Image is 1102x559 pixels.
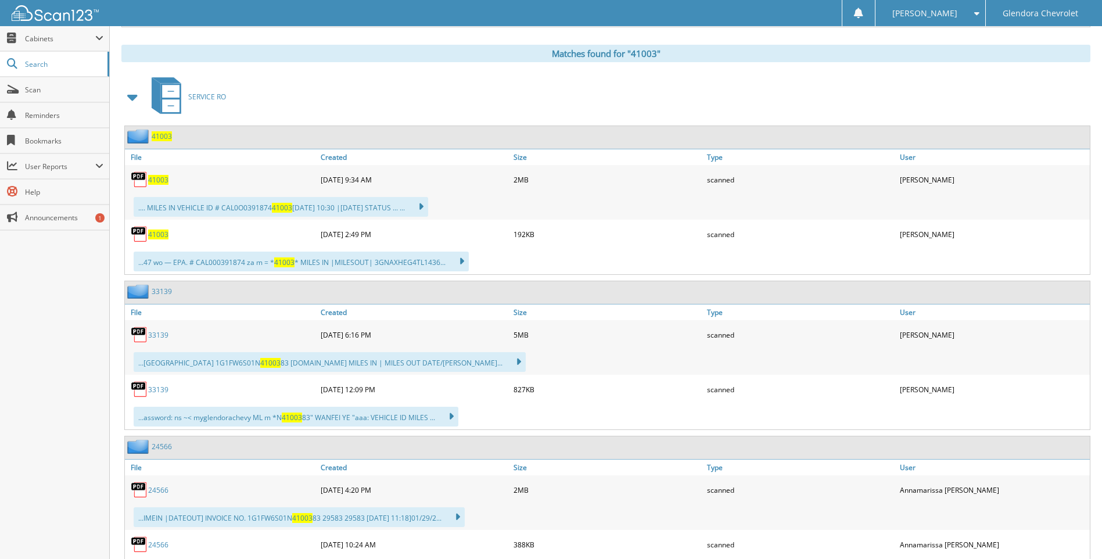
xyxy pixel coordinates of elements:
div: .... MILES IN VEHICLE ID # CAL0O0391874 [DATE] 10:30 |[DATE] STATUS ... ... [134,197,428,217]
a: Size [511,460,703,475]
div: 827KB [511,378,703,401]
span: Glendora Chevrolet [1003,10,1078,17]
span: Help [25,187,103,197]
span: [PERSON_NAME] [892,10,957,17]
a: File [125,460,318,475]
a: 41003 [148,230,168,239]
div: 2MB [511,168,703,191]
div: scanned [704,478,897,501]
a: Created [318,304,511,320]
span: 41003 [272,203,292,213]
span: Reminders [25,110,103,120]
img: scan123-logo-white.svg [12,5,99,21]
span: 41003 [292,513,313,523]
a: SERVICE RO [145,74,226,120]
span: 41003 [274,257,295,267]
div: [PERSON_NAME] [897,168,1090,191]
div: [DATE] 12:09 PM [318,378,511,401]
a: Size [511,304,703,320]
div: [PERSON_NAME] [897,223,1090,246]
div: ...[GEOGRAPHIC_DATA] 1G1FW6S01N 83 [DOMAIN_NAME] MILES IN | MILES OUT DATE/[PERSON_NAME]... [134,352,526,372]
div: scanned [704,323,897,346]
span: Search [25,59,102,69]
a: 24566 [148,485,168,495]
div: 5MB [511,323,703,346]
div: 388KB [511,533,703,556]
a: 41003 [148,175,168,185]
a: Created [318,149,511,165]
div: [DATE] 9:34 AM [318,168,511,191]
span: Announcements [25,213,103,223]
div: [DATE] 6:16 PM [318,323,511,346]
a: Type [704,149,897,165]
a: 24566 [148,540,168,550]
a: File [125,304,318,320]
a: 24566 [152,442,172,451]
img: PDF.png [131,326,148,343]
span: User Reports [25,162,95,171]
img: PDF.png [131,536,148,553]
a: 33139 [148,385,168,395]
div: [PERSON_NAME] [897,378,1090,401]
a: User [897,304,1090,320]
div: Matches found for "41003" [121,45,1090,62]
div: scanned [704,223,897,246]
span: Bookmarks [25,136,103,146]
a: File [125,149,318,165]
img: folder2.png [127,284,152,299]
div: ...assword: ns ~< myglendorachevy ML m *N 83" WANFEI YE "aaa: VEHICLE ID MILES ... [134,407,458,427]
div: 2MB [511,478,703,501]
a: Type [704,460,897,475]
img: PDF.png [131,171,148,188]
a: 33139 [152,286,172,296]
a: Size [511,149,703,165]
img: folder2.png [127,439,152,454]
img: PDF.png [131,481,148,499]
div: ...47 wo — EPA. # CAL000391874 za m = * * MILES IN |MILESOUT| 3GNAXHEG4TL1436... [134,252,469,271]
div: scanned [704,168,897,191]
div: 1 [95,213,105,223]
div: [DATE] 2:49 PM [318,223,511,246]
img: PDF.png [131,381,148,398]
a: 41003 [152,131,172,141]
div: [DATE] 4:20 PM [318,478,511,501]
a: 33139 [148,330,168,340]
img: folder2.png [127,129,152,144]
span: Cabinets [25,34,95,44]
span: 41003 [282,413,302,422]
div: ...IMEIN |DATEOUT] INVOICE NO. 1G1FW6S01N 83 29583 29583 [DATE] 11:18]01/29/2... [134,507,465,527]
a: Created [318,460,511,475]
span: SERVICE RO [188,92,226,102]
div: [DATE] 10:24 AM [318,533,511,556]
a: User [897,149,1090,165]
span: 41003 [260,358,281,368]
div: Annamarissa [PERSON_NAME] [897,478,1090,501]
div: scanned [704,533,897,556]
img: PDF.png [131,225,148,243]
span: Scan [25,85,103,95]
div: [PERSON_NAME] [897,323,1090,346]
div: 192KB [511,223,703,246]
div: scanned [704,378,897,401]
a: User [897,460,1090,475]
a: Type [704,304,897,320]
div: Annamarissa [PERSON_NAME] [897,533,1090,556]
